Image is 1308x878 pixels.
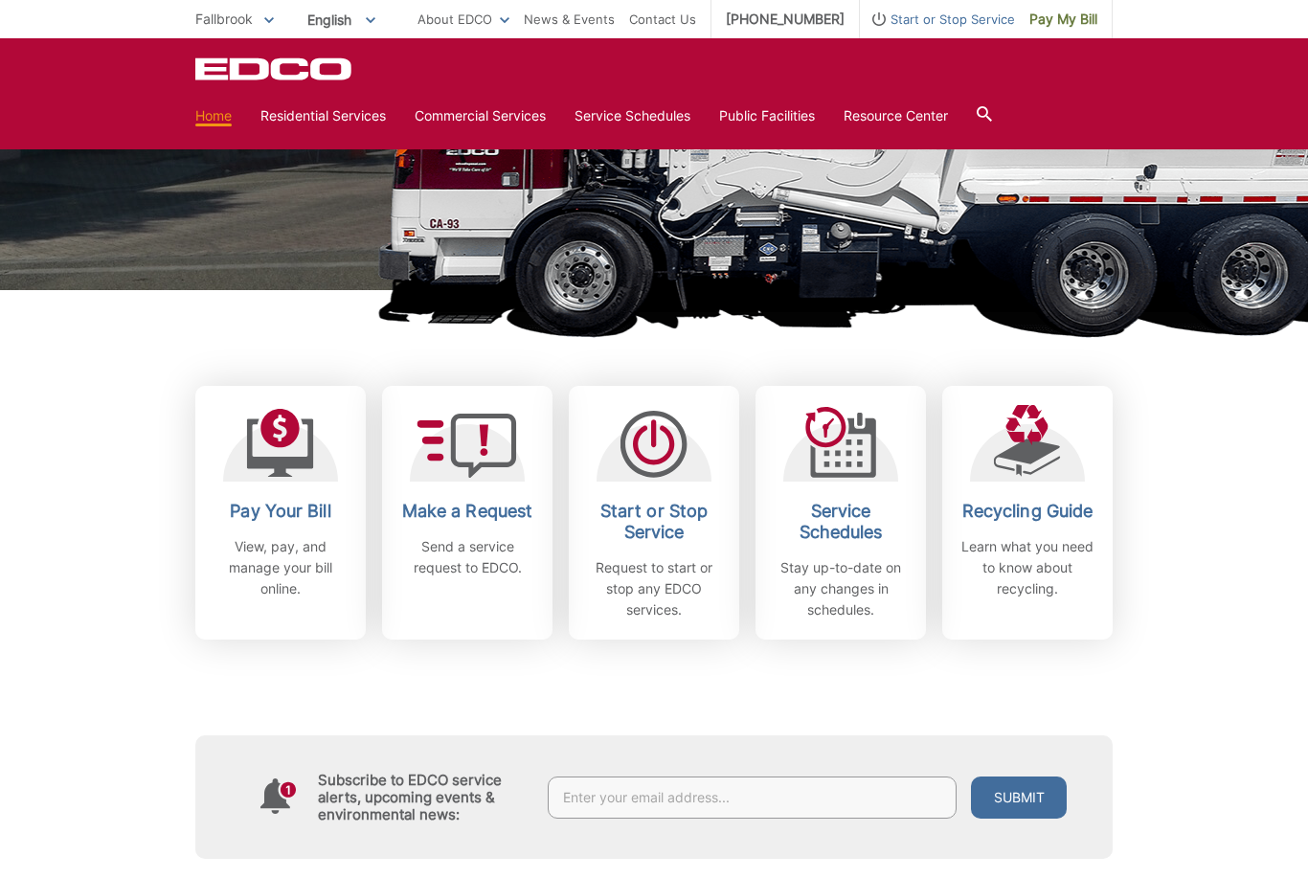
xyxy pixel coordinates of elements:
[195,11,253,27] span: Fallbrook
[1029,9,1097,30] span: Pay My Bill
[583,501,725,543] h2: Start or Stop Service
[417,9,509,30] a: About EDCO
[396,536,538,578] p: Send a service request to EDCO.
[755,386,926,640] a: Service Schedules Stay up-to-date on any changes in schedules.
[844,105,948,126] a: Resource Center
[260,105,386,126] a: Residential Services
[575,105,690,126] a: Service Schedules
[195,105,232,126] a: Home
[210,501,351,522] h2: Pay Your Bill
[415,105,546,126] a: Commercial Services
[396,501,538,522] h2: Make a Request
[770,501,912,543] h2: Service Schedules
[583,557,725,620] p: Request to start or stop any EDCO services.
[318,772,529,823] h4: Subscribe to EDCO service alerts, upcoming events & environmental news:
[942,386,1113,640] a: Recycling Guide Learn what you need to know about recycling.
[524,9,615,30] a: News & Events
[195,386,366,640] a: Pay Your Bill View, pay, and manage your bill online.
[770,557,912,620] p: Stay up-to-date on any changes in schedules.
[719,105,815,126] a: Public Facilities
[195,57,354,80] a: EDCD logo. Return to the homepage.
[548,777,957,819] input: Enter your email address...
[382,386,553,640] a: Make a Request Send a service request to EDCO.
[210,536,351,599] p: View, pay, and manage your bill online.
[293,4,390,35] span: English
[629,9,696,30] a: Contact Us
